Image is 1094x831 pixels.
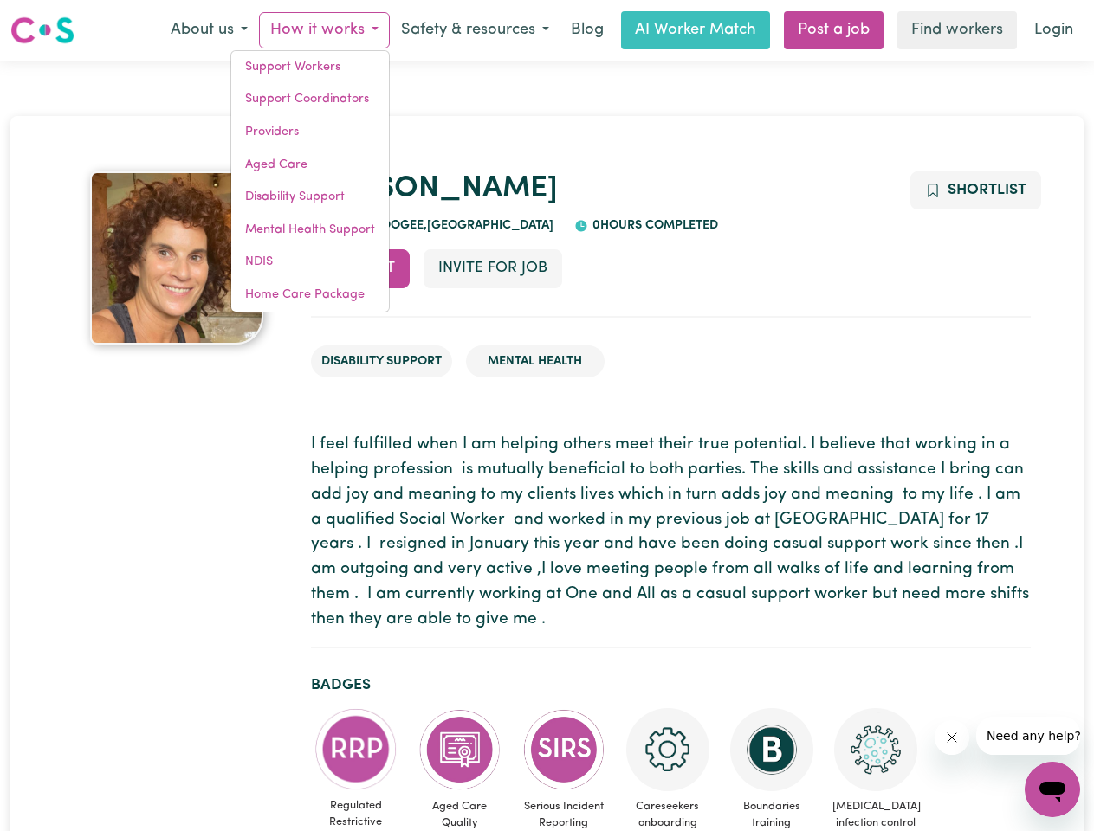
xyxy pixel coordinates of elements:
[311,433,1031,632] p: I feel fulfilled when I am helping others meet their true potential. I believe that working in a ...
[390,12,560,48] button: Safety & resources
[784,11,884,49] a: Post a job
[325,219,554,232] span: SOUTH COOGEE , [GEOGRAPHIC_DATA]
[231,246,389,279] a: NDIS
[1024,11,1084,49] a: Login
[314,708,398,790] img: CS Academy: Regulated Restrictive Practices course completed
[10,15,74,46] img: Careseekers logo
[910,171,1041,209] button: Add to shortlist
[418,708,502,791] img: CS Academy: Aged Care Quality Standards & Code of Conduct course completed
[311,174,558,204] a: [PERSON_NAME]
[231,51,389,84] a: Support Workers
[466,345,605,378] li: Mental Health
[311,345,452,378] li: Disability Support
[834,708,917,791] img: CS Academy: COVID-19 Infection Control Training course completed
[159,12,259,48] button: About us
[897,11,1017,49] a: Find workers
[626,708,709,791] img: CS Academy: Careseekers Onboarding course completed
[621,11,770,49] a: AI Worker Match
[1025,762,1080,817] iframe: Button to launch messaging window
[424,249,562,287] button: Invite for Job
[231,279,389,312] a: Home Care Package
[231,83,389,116] a: Support Coordinators
[588,219,718,232] span: 0 hours completed
[231,149,389,182] a: Aged Care
[231,116,389,149] a: Providers
[231,214,389,247] a: Mental Health Support
[311,676,1031,694] h2: Badges
[231,181,389,214] a: Disability Support
[259,12,390,48] button: How it works
[935,720,969,755] iframe: Close message
[10,12,105,26] span: Need any help?
[948,183,1026,197] span: Shortlist
[730,708,813,791] img: CS Academy: Boundaries in care and support work course completed
[90,171,263,345] img: Belinda
[230,50,390,312] div: How it works
[10,10,74,50] a: Careseekers logo
[64,171,290,345] a: Belinda's profile picture'
[976,717,1080,755] iframe: Message from company
[522,708,605,791] img: CS Academy: Serious Incident Reporting Scheme course completed
[560,11,614,49] a: Blog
